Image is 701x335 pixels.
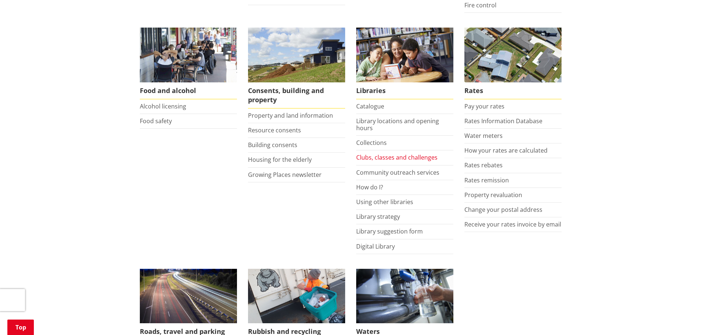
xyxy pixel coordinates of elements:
a: Library locations and opening hours [356,117,439,132]
a: Rates Information Database [464,117,542,125]
a: Building consents [248,141,297,149]
img: Rubbish and recycling [248,269,345,324]
a: Library strategy [356,213,400,221]
a: Receive your rates invoice by email [464,220,561,228]
img: Food and Alcohol in the Waikato [140,28,237,82]
a: Top [7,320,34,335]
a: Fire control [464,1,496,9]
iframe: Messenger Launcher [667,304,694,331]
a: How do I? [356,183,383,191]
a: Pay your rates online Rates [464,28,562,99]
img: Rates-thumbnail [464,28,562,82]
a: Change your postal address [464,206,542,214]
a: Community outreach services [356,168,439,177]
a: Rates rebates [464,161,503,169]
a: Pay your rates [464,102,504,110]
a: Library suggestion form [356,227,423,235]
a: Resource consents [248,126,301,134]
span: Rates [464,82,562,99]
a: Digital Library [356,242,395,250]
a: Alcohol licensing [140,102,186,110]
a: Food safety [140,117,172,125]
a: Rates remission [464,176,509,184]
a: Growing Places newsletter [248,171,322,179]
span: Food and alcohol [140,82,237,99]
span: Libraries [356,82,453,99]
a: Housing for the elderly [248,156,312,164]
img: Water treatment [356,269,453,324]
img: Waikato District Council libraries [356,28,453,82]
span: Consents, building and property [248,82,345,108]
a: Food and Alcohol in the Waikato Food and alcohol [140,28,237,99]
a: Library membership is free to everyone who lives in the Waikato district. Libraries [356,28,453,99]
a: Clubs, classes and challenges [356,153,438,161]
a: Property and land information [248,111,333,120]
a: New Pokeno housing development Consents, building and property [248,28,345,108]
a: Using other libraries [356,198,413,206]
a: Catalogue [356,102,384,110]
a: How your rates are calculated [464,146,548,154]
img: Land and property thumbnail [248,28,345,82]
a: Property revaluation [464,191,522,199]
a: Water meters [464,132,503,140]
a: Collections [356,139,387,147]
img: Roads, travel and parking [140,269,237,324]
